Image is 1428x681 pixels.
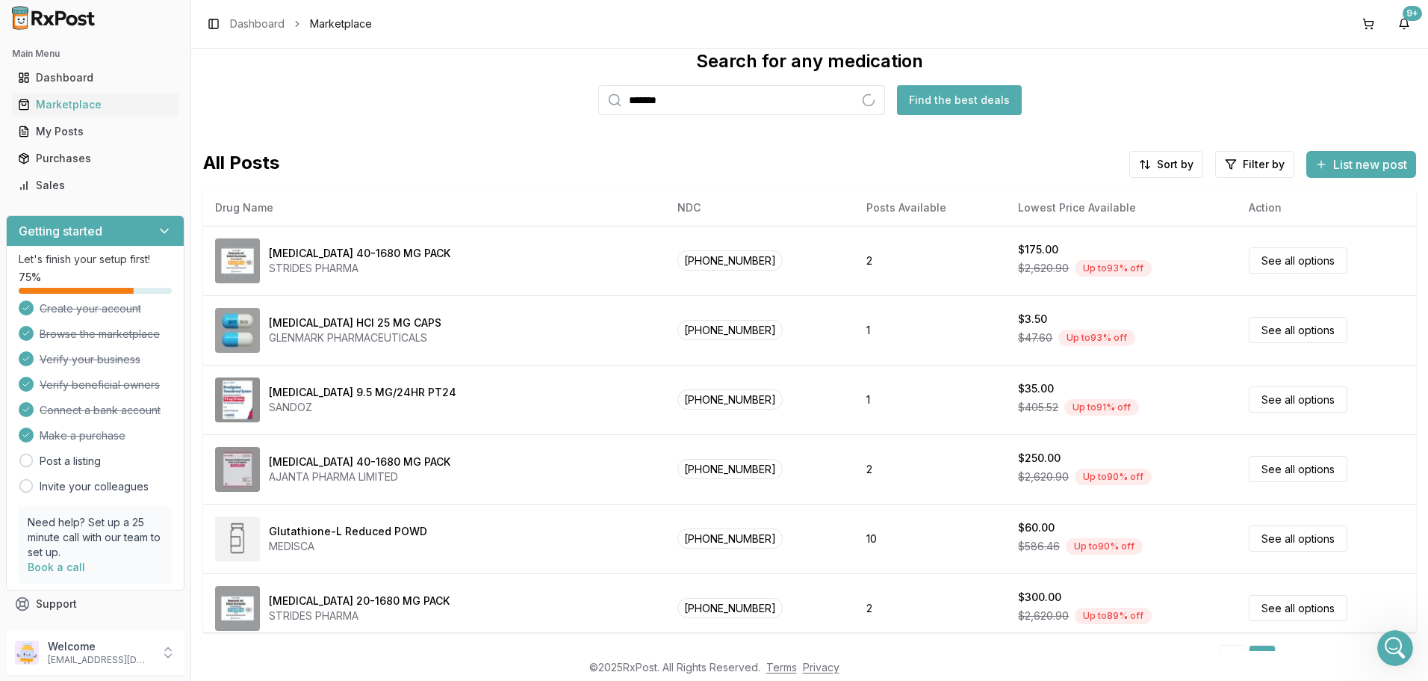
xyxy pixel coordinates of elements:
[40,428,125,443] span: Make a purchase
[854,226,1006,295] td: 2
[12,91,178,118] a: Marketplace
[1075,260,1152,277] div: Up to 93 % off
[269,524,427,539] div: Glutathione-L Reduced POWD
[1018,469,1069,484] span: $2,620.90
[1018,330,1052,345] span: $47.60
[40,454,101,469] a: Post a listing
[6,591,184,617] button: Support
[310,16,372,31] span: Marketplace
[696,49,923,73] div: Search for any medication
[6,120,184,144] button: My Posts
[6,66,184,90] button: Dashboard
[1018,539,1060,554] span: $586.46
[203,190,665,226] th: Drug Name
[677,250,783,271] span: [PHONE_NUMBER]
[40,479,149,494] a: Invite your colleagues
[12,118,178,145] a: My Posts
[19,222,102,240] h3: Getting started
[6,147,184,170] button: Purchases
[203,151,279,178] span: All Posts
[40,327,160,342] span: Browse the marketplace
[1018,381,1054,396] div: $35.00
[6,617,184,644] button: Feedback
[215,447,260,492] img: Omeprazole-Sodium Bicarbonate 40-1680 MG PACK
[1018,312,1047,327] div: $3.50
[854,295,1006,365] td: 1
[1219,645,1398,672] nav: pagination
[48,654,152,666] p: [EMAIL_ADDRESS][DOMAIN_NAME]
[230,16,372,31] nav: breadcrumb
[1249,645,1276,672] a: 1
[12,48,178,60] h2: Main Menu
[12,172,178,199] a: Sales
[1249,317,1347,343] a: See all options
[215,517,260,561] img: Glutathione-L Reduced POWD
[1338,645,1365,672] a: 22
[15,641,39,665] img: User avatar
[1215,151,1294,178] button: Filter by
[1064,399,1139,416] div: Up to 91 % off
[269,246,450,261] div: [MEDICAL_DATA] 40-1680 MG PACK
[1075,469,1152,485] div: Up to 90 % off
[12,64,178,91] a: Dashboard
[40,301,141,316] span: Create your account
[1243,157,1285,172] span: Filter by
[19,252,172,267] p: Let's finish your setup first!
[1018,242,1058,257] div: $175.00
[40,352,140,367] span: Verify your business
[766,661,797,674] a: Terms
[1018,520,1055,535] div: $60.00
[1018,608,1069,623] span: $2,620.90
[269,400,456,415] div: SANDOZ
[1306,158,1416,173] a: List new post
[677,459,783,479] span: [PHONE_NUMBER]
[215,586,260,631] img: Omeprazole-Sodium Bicarbonate 20-1680 MG PACK
[854,365,1006,434] td: 1
[854,504,1006,573] td: 10
[40,403,161,418] span: Connect a bank account
[6,93,184,117] button: Marketplace
[677,320,783,340] span: [PHONE_NUMBER]
[1018,261,1069,276] span: $2,620.90
[677,529,783,549] span: [PHONE_NUMBER]
[230,16,285,31] a: Dashboard
[1249,247,1347,274] a: See all options
[6,173,184,197] button: Sales
[854,434,1006,504] td: 2
[269,315,441,330] div: [MEDICAL_DATA] HCl 25 MG CAPS
[1018,590,1061,605] div: $300.00
[28,561,85,573] a: Book a call
[1249,526,1347,552] a: See all options
[1066,538,1143,555] div: Up to 90 % off
[1018,451,1061,466] div: $250.00
[665,190,854,226] th: NDC
[269,385,456,400] div: [MEDICAL_DATA] 9.5 MG/24HR PT24
[18,151,173,166] div: Purchases
[215,378,260,422] img: Rivastigmine 9.5 MG/24HR PT24
[803,661,839,674] a: Privacy
[1249,456,1347,482] a: See all options
[215,238,260,283] img: Omeprazole-Sodium Bicarbonate 40-1680 MG PACK
[1249,386,1347,413] a: See all options
[18,97,173,112] div: Marketplace
[1377,630,1413,666] iframe: Intercom live chat
[677,598,783,618] span: [PHONE_NUMBER]
[1058,330,1135,346] div: Up to 93 % off
[1306,151,1416,178] button: List new post
[18,70,173,85] div: Dashboard
[269,608,450,623] div: STRIDES PHARMA
[269,454,450,469] div: [MEDICAL_DATA] 40-1680 MG PACK
[1075,608,1152,624] div: Up to 89 % off
[12,145,178,172] a: Purchases
[28,515,163,560] p: Need help? Set up a 25 minute call with our team to set up.
[19,270,41,285] span: 75 %
[1018,400,1058,415] span: $405.52
[677,389,783,410] span: [PHONE_NUMBER]
[1333,155,1407,173] span: List new post
[1403,6,1422,21] div: 9+
[1392,12,1416,36] button: 9+
[269,539,427,554] div: MEDISCA
[6,6,102,30] img: RxPost Logo
[269,261,450,276] div: STRIDES PHARMA
[1237,190,1416,226] th: Action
